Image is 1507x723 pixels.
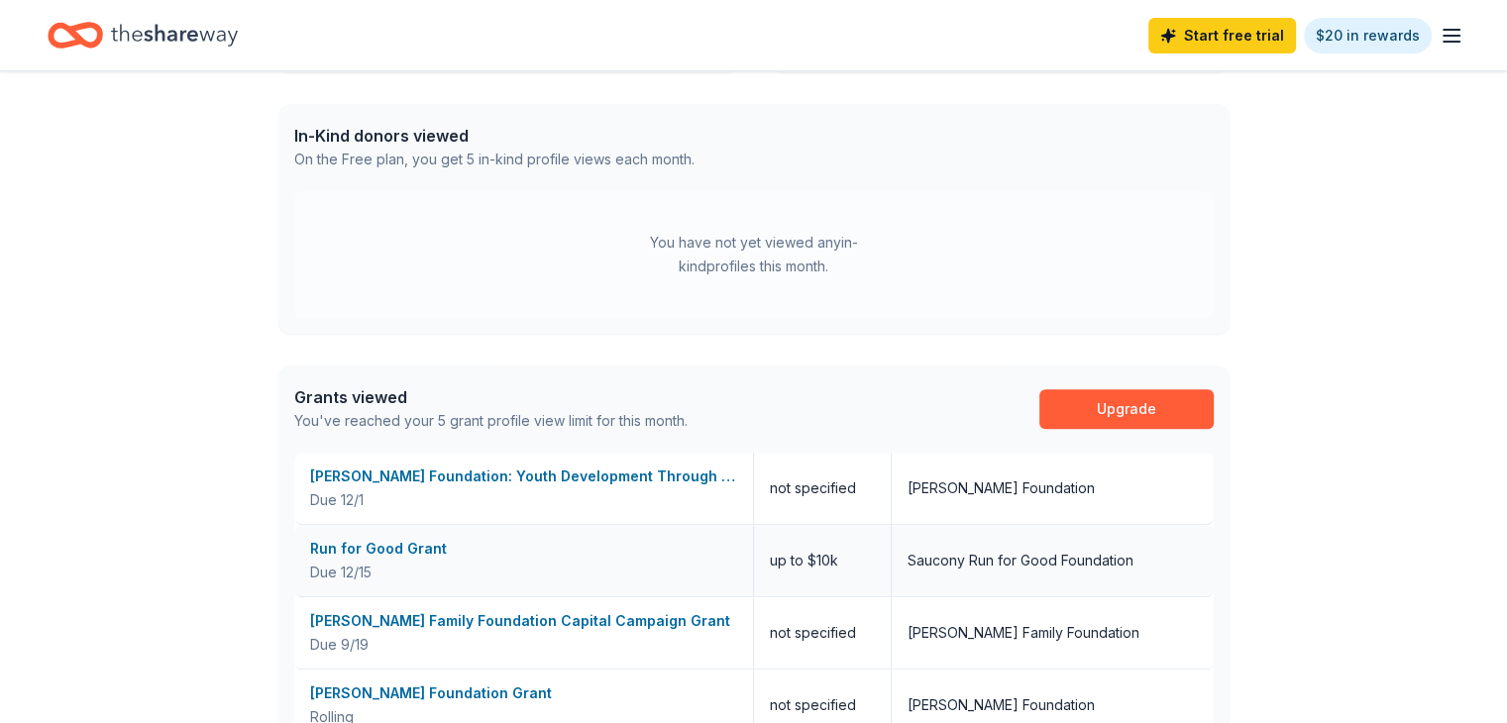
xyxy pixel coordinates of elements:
a: $20 in rewards [1304,18,1432,53]
div: not specified [754,453,892,524]
a: Start free trial [1148,18,1296,53]
div: [PERSON_NAME] Foundation Grant [310,681,737,705]
div: not specified [754,597,892,669]
div: Run for Good Grant [310,537,737,561]
div: Due 9/19 [310,633,737,657]
div: You've reached your 5 grant profile view limit for this month. [294,409,688,433]
a: Home [48,12,238,58]
div: In-Kind donors viewed [294,124,695,148]
div: [PERSON_NAME] Foundation [908,693,1095,717]
div: [PERSON_NAME] Family Foundation Capital Campaign Grant [310,609,737,633]
div: On the Free plan, you get 5 in-kind profile views each month. [294,148,695,171]
div: Due 12/1 [310,488,737,512]
div: up to $10k [754,525,892,596]
div: Due 12/15 [310,561,737,584]
div: [PERSON_NAME] Family Foundation [908,621,1139,645]
div: Grants viewed [294,385,688,409]
div: You have not yet viewed any in-kind profiles this month. [630,231,878,278]
a: Upgrade [1039,389,1214,429]
div: [PERSON_NAME] Foundation: Youth Development Through Enrichment [310,465,737,488]
div: Saucony Run for Good Foundation [908,549,1133,572]
div: [PERSON_NAME] Foundation [908,476,1095,500]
